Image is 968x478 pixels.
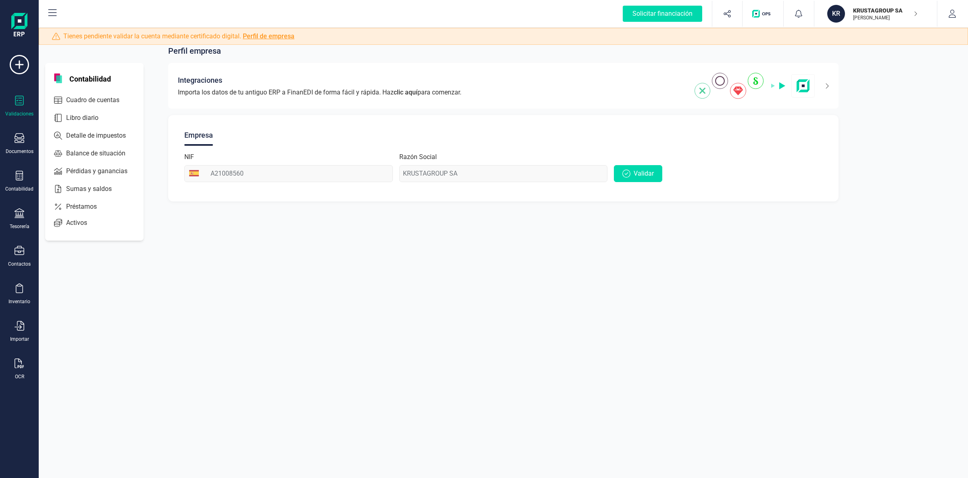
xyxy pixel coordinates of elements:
div: Inventario [8,298,30,305]
div: Contactos [8,261,31,267]
span: Préstamos [63,202,111,212]
div: Importar [10,336,29,342]
img: integrations-img [695,73,815,99]
span: Sumas y saldos [63,184,126,194]
div: OCR [15,373,24,380]
span: Perfil empresa [168,45,221,57]
button: Validar [614,165,662,182]
div: Tesorería [10,223,29,230]
span: Balance de situación [63,149,140,158]
span: Integraciones [178,75,222,86]
span: Tienes pendiente validar la cuenta mediante certificado digital. [63,31,294,41]
button: KRKRUSTAGROUP SA[PERSON_NAME] [824,1,927,27]
span: Libro diario [63,113,113,123]
p: [PERSON_NAME] [853,15,918,21]
span: Contabilidad [65,73,116,83]
div: Validaciones [5,111,33,117]
span: Pérdidas y ganancias [63,166,142,176]
span: Importa los datos de tu antiguo ERP a FinanEDI de forma fácil y rápida. Haz para comenzar. [178,88,461,97]
button: Logo de OPS [747,1,778,27]
div: Contabilidad [5,186,33,192]
div: Documentos [6,148,33,155]
img: Logo Finanedi [11,13,27,39]
p: KRUSTAGROUP SA [853,6,918,15]
div: Empresa [184,125,213,146]
span: clic aquí [394,88,417,96]
span: Detalle de impuestos [63,131,140,140]
img: Logo de OPS [752,10,774,18]
div: Solicitar financiación [623,6,702,22]
div: KR [827,5,845,23]
span: Activos [63,218,102,228]
span: Cuadro de cuentas [63,95,134,105]
button: Solicitar financiación [613,1,712,27]
span: Validar [634,169,654,178]
label: NIF [184,152,194,162]
a: Perfil de empresa [243,32,294,40]
label: Razón Social [399,152,437,162]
